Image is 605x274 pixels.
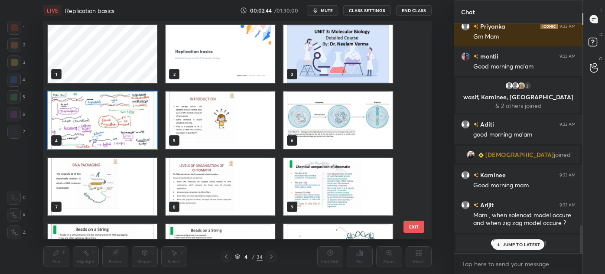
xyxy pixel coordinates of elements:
h4: Replication basics [65,7,114,15]
img: Learner_Badge_beginner_1_8b307cf2a0.svg [478,153,484,158]
img: 1756699397Z195PR.pdf [48,158,157,215]
div: 6 [7,108,25,121]
span: joined [554,151,571,158]
div: grid [454,24,582,253]
div: 7 [7,125,25,139]
p: & 2 others joined [462,102,575,109]
p: D [599,31,602,38]
img: 1756699397Z195PR.pdf [283,158,393,215]
img: cd63e0c394ec4c43902b62f911b13745.jpg [517,82,526,90]
img: iconic-dark.1390631f.png [540,24,558,29]
img: no-rating-badge.077c3623.svg [473,54,478,59]
div: Good morning mam [473,181,576,190]
img: default.png [461,120,470,129]
div: 34 [257,253,263,261]
div: good morning ma'am [473,130,576,139]
p: wasif, Kaminee, [GEOGRAPHIC_DATA] [462,94,575,101]
h6: Kaminee [478,170,506,179]
div: 1 [7,21,25,35]
img: 1756699397Z195PR.pdf [166,158,275,215]
h6: Priyanka [478,22,505,31]
div: C [7,191,26,205]
h6: Aditi [478,120,494,129]
img: no-rating-badge.077c3623.svg [473,203,478,208]
img: def3c8db947e4eba90344d06e523d475.jpg [461,52,470,61]
div: Gm Mam [473,33,576,41]
p: JUMP TO LATEST [503,242,540,247]
img: 1756699397Z195PR.pdf [283,91,393,149]
img: no-rating-badge.077c3623.svg [473,122,478,127]
img: 1756699397Z195PR.pdf [283,25,393,83]
div: Mam , when solenoid model occure and when zig zag model occure ? [473,211,576,228]
img: default.png [505,82,514,90]
h6: Arijit [478,200,494,209]
img: default.png [461,201,470,209]
div: 3 [7,55,25,69]
div: 9:33 AM [559,54,576,59]
img: no-rating-badge.077c3623.svg [473,173,478,178]
div: 2 [523,82,532,90]
img: default.png [491,239,499,248]
img: 1756699397Z195PR.pdf [166,91,275,149]
div: Good morning ma'am [473,62,576,71]
div: LIVE [43,5,62,16]
div: / [252,254,255,259]
div: 2 [7,38,25,52]
p: Chat [454,0,482,23]
div: 9:33 AM [559,24,576,29]
img: 1756699397Z195PR.pdf [48,91,157,149]
div: 5 [7,90,25,104]
div: Z [7,225,26,239]
div: 9:33 AM [559,122,576,127]
div: 9:33 AM [559,173,576,178]
div: X [7,208,26,222]
button: EXIT [403,221,424,233]
img: 40f68a6e-86e8-11f0-835a-a68de020218e.jpg [166,25,275,83]
button: mute [307,5,338,16]
span: mute [321,7,333,13]
img: default.png [461,171,470,179]
img: 361c779e0a634952a31b08713a08d5ef.jpg [466,150,475,159]
div: 4 [242,254,250,259]
p: G [599,55,602,62]
button: End Class [396,5,432,16]
h6: montii [478,52,498,61]
button: CLASS SETTINGS [343,5,391,16]
div: 9:33 AM [559,202,576,208]
div: grid [43,21,416,239]
img: no-rating-badge.077c3623.svg [473,24,478,29]
p: T [600,7,602,13]
div: 4 [7,73,25,87]
img: default.png [511,82,520,90]
img: default.png [461,22,470,31]
span: [DEMOGRAPHIC_DATA] [485,151,554,158]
